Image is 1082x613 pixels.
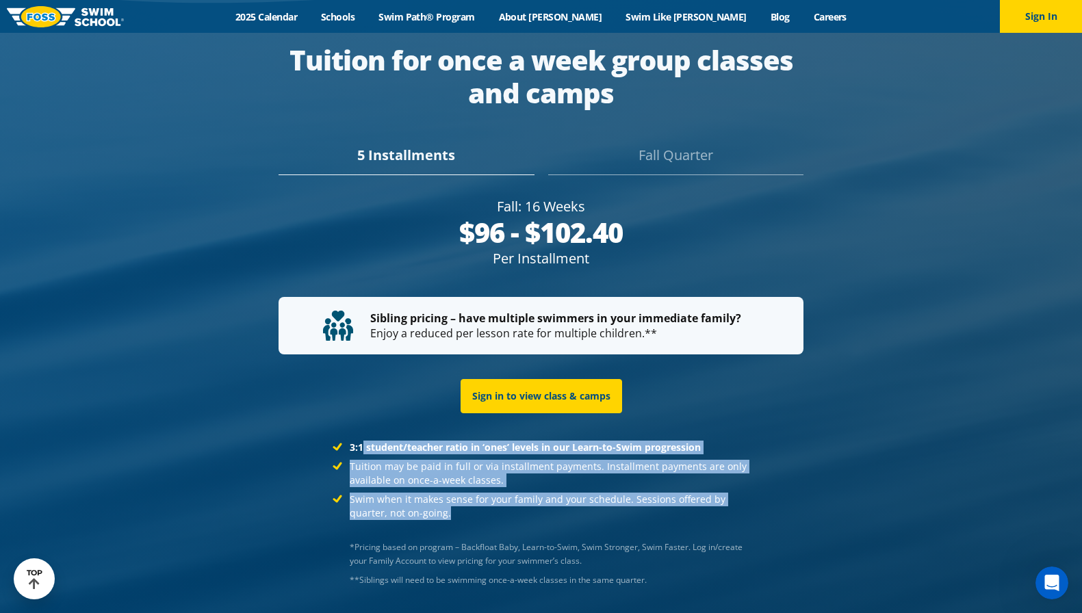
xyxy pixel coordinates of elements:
div: **Siblings will need to be swimming once-a-week classes in the same quarter. [350,573,749,587]
a: Blog [758,10,801,23]
a: Schools [309,10,367,23]
iframe: Intercom live chat [1035,566,1068,599]
a: Careers [801,10,858,23]
div: Per Installment [279,249,803,268]
a: About [PERSON_NAME] [487,10,614,23]
li: Swim when it makes sense for your family and your schedule. Sessions offered by quarter, not on-g... [333,493,749,520]
div: Fall Quarter [548,145,803,175]
div: Tuition for once a week group classes and camps [279,44,803,109]
p: *Pricing based on program – Backfloat Baby, Learn-to-Swim, Swim Stronger, Swim Faster. Log in/cre... [350,540,749,568]
div: TOP [27,569,42,590]
a: Swim Like [PERSON_NAME] [614,10,759,23]
li: Tuition may be paid in full or via installment payments. Installment payments are only available ... [333,460,749,487]
img: FOSS Swim School Logo [7,6,124,27]
strong: 3:1 student/teacher ratio in ‘ones’ levels in our Learn-to-Swim progression [350,441,701,454]
p: Enjoy a reduced per lesson rate for multiple children.** [323,311,759,341]
div: 5 Installments [279,145,534,175]
div: Fall: 16 Weeks [279,197,803,216]
strong: Sibling pricing – have multiple swimmers in your immediate family? [370,311,741,326]
a: Sign in to view class & camps [461,379,622,413]
img: tuition-family-children.svg [323,311,353,341]
a: 2025 Calendar [224,10,309,23]
div: Josef Severson, Rachael Blom (group direct message) [350,573,749,587]
a: Swim Path® Program [367,10,487,23]
div: $96 - $102.40 [279,216,803,249]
